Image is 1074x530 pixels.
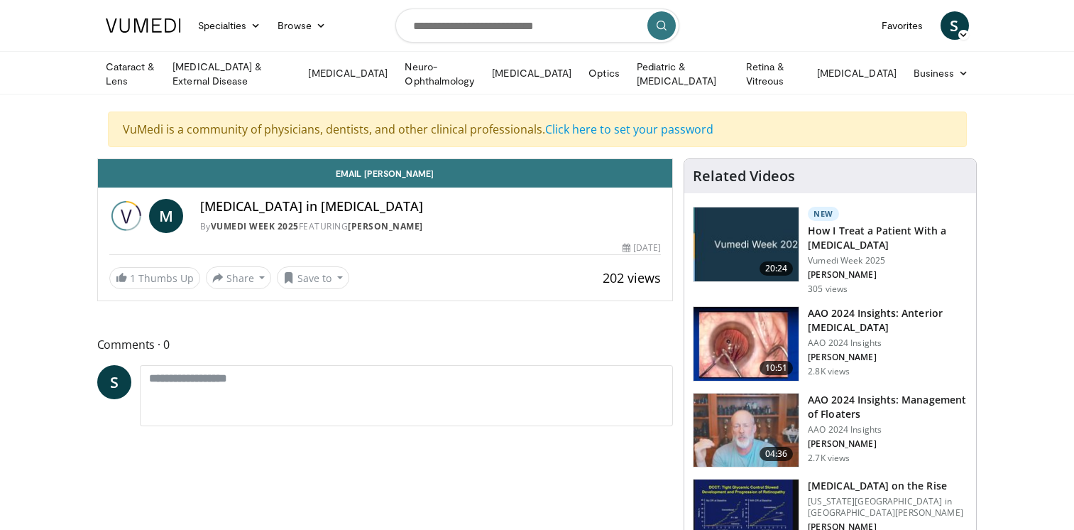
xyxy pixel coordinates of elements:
[164,60,300,88] a: [MEDICAL_DATA] & External Disease
[760,447,794,461] span: 04:36
[693,168,795,185] h4: Related Videos
[873,11,932,40] a: Favorites
[109,199,143,233] img: Vumedi Week 2025
[693,393,968,468] a: 04:36 AAO 2024 Insights: Management of Floaters AAO 2024 Insights [PERSON_NAME] 2.7K views
[808,255,968,266] p: Vumedi Week 2025
[190,11,270,40] a: Specialties
[149,199,183,233] a: M
[808,224,968,252] h3: How I Treat a Patient With a [MEDICAL_DATA]
[693,306,968,382] a: 10:51 AAO 2024 Insights: Anterior [MEDICAL_DATA] AAO 2024 Insights [PERSON_NAME] 2.8K views
[808,424,968,436] p: AAO 2024 Insights
[603,269,661,286] span: 202 views
[106,18,181,33] img: VuMedi Logo
[694,394,799,467] img: 8e655e61-78ac-4b3e-a4e7-f43113671c25.150x105_q85_crop-smart_upscale.jpg
[395,9,679,43] input: Search topics, interventions
[808,366,850,377] p: 2.8K views
[97,60,165,88] a: Cataract & Lens
[694,307,799,381] img: fd942f01-32bb-45af-b226-b96b538a46e6.150x105_q85_crop-smart_upscale.jpg
[483,59,580,87] a: [MEDICAL_DATA]
[905,59,977,87] a: Business
[206,266,272,289] button: Share
[97,365,131,399] a: S
[941,11,969,40] a: S
[97,335,674,354] span: Comments 0
[277,266,349,289] button: Save to
[98,159,673,188] a: Email [PERSON_NAME]
[130,271,136,285] span: 1
[808,393,968,421] h3: AAO 2024 Insights: Management of Floaters
[694,207,799,281] img: 02d29458-18ce-4e7f-be78-7423ab9bdffd.jpg.150x105_q85_crop-smart_upscale.jpg
[808,207,839,221] p: New
[623,242,661,254] div: [DATE]
[808,352,968,363] p: [PERSON_NAME]
[760,361,794,375] span: 10:51
[809,59,905,87] a: [MEDICAL_DATA]
[300,59,396,87] a: [MEDICAL_DATA]
[760,261,794,276] span: 20:24
[269,11,334,40] a: Browse
[738,60,809,88] a: Retina & Vitreous
[200,199,662,215] h4: [MEDICAL_DATA] in [MEDICAL_DATA]
[808,337,968,349] p: AAO 2024 Insights
[545,121,713,137] a: Click here to set your password
[211,220,299,232] a: Vumedi Week 2025
[808,496,968,519] p: [US_STATE][GEOGRAPHIC_DATA] in [GEOGRAPHIC_DATA][PERSON_NAME]
[808,306,968,335] h3: AAO 2024 Insights: Anterior [MEDICAL_DATA]
[808,438,968,450] p: [PERSON_NAME]
[200,220,662,233] div: By FEATURING
[348,220,423,232] a: [PERSON_NAME]
[628,60,738,88] a: Pediatric & [MEDICAL_DATA]
[108,112,967,147] div: VuMedi is a community of physicians, dentists, and other clinical professionals.
[396,60,483,88] a: Neuro-Ophthalmology
[109,267,200,289] a: 1 Thumbs Up
[808,479,968,493] h3: [MEDICAL_DATA] on the Rise
[808,269,968,281] p: [PERSON_NAME]
[693,207,968,295] a: 20:24 New How I Treat a Patient With a [MEDICAL_DATA] Vumedi Week 2025 [PERSON_NAME] 305 views
[808,283,848,295] p: 305 views
[580,59,628,87] a: Optics
[808,453,850,464] p: 2.7K views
